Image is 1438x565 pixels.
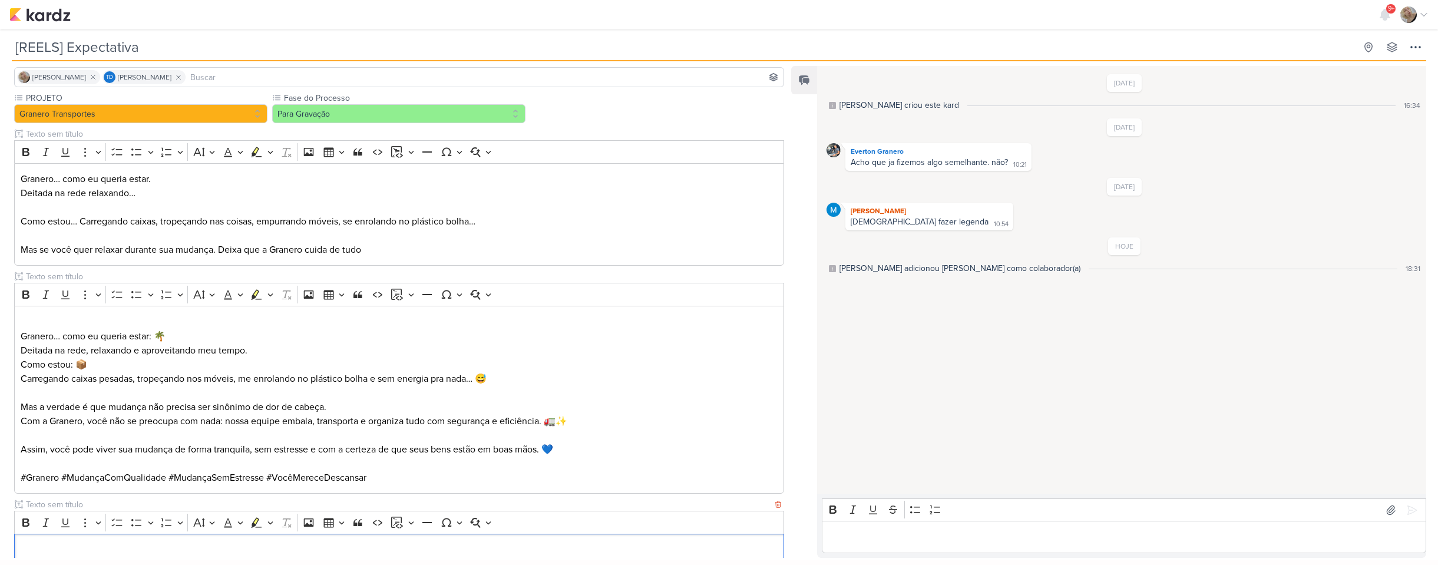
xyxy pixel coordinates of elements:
[118,72,171,82] span: [PERSON_NAME]
[822,498,1426,521] div: Editor toolbar
[1406,263,1420,274] div: 18:31
[827,203,841,217] img: MARIANA MIRANDA
[1013,160,1027,170] div: 10:21
[14,511,784,534] div: Editor toolbar
[32,72,86,82] span: [PERSON_NAME]
[827,143,841,157] img: Everton Granero
[851,157,1008,167] div: Acho que ja fizemos algo semelhante. não?
[994,220,1009,229] div: 10:54
[21,471,778,485] p: #Granero #MudançaComQualidade #MudançaSemEstresse #VocêMereceDescansar
[1400,6,1417,23] img: Sarah Violante
[9,8,71,22] img: kardz.app
[283,92,525,104] label: Fase do Processo
[14,163,784,266] div: Editor editing area: main
[1404,100,1420,111] div: 16:34
[272,104,525,123] button: Para Gravação
[21,358,778,386] p: Como estou: 📦 Carregando caixas pesadas, tropeçando nos móveis, me enrolando no plástico bolha e ...
[839,262,1080,275] div: MARIANA adicionou Sarah como colaborador(a)
[24,498,772,511] input: Texto sem título
[822,521,1426,553] div: Editor editing area: main
[14,104,267,123] button: Granero Transportes
[25,92,267,104] label: PROJETO
[829,265,836,272] div: Este log é visível à todos no kard
[24,128,784,140] input: Texto sem título
[21,172,778,257] p: Granero… como eu queria estar. Deitada na rede relaxando… Como estou… Carregando caixas, tropeçan...
[1388,4,1394,14] span: 9+
[848,205,1011,217] div: [PERSON_NAME]
[21,400,778,428] p: Mas a verdade é que mudança não precisa ser sinônimo de dor de cabeça. Com a Granero, você não se...
[14,283,784,306] div: Editor toolbar
[188,70,781,84] input: Buscar
[12,37,1356,58] input: Kard Sem Título
[21,442,778,457] p: Assim, você pode viver sua mudança de forma tranquila, sem estresse e com a certeza de que seus b...
[18,71,30,83] img: Sarah Violante
[106,75,113,81] p: Td
[851,217,989,227] div: [DEMOGRAPHIC_DATA] fazer legenda
[104,71,115,83] div: Thais de carvalho
[848,146,1029,157] div: Everton Granero
[21,315,778,358] p: ⁠⁠⁠⁠⁠⁠⁠ Granero… como eu queria estar: 🌴 Deitada na rede, relaxando e aproveitando meu tempo.
[14,140,784,163] div: Editor toolbar
[24,270,784,283] input: Texto sem título
[14,306,784,494] div: Editor editing area: main
[839,99,959,111] div: MARIANA criou este kard
[829,102,836,109] div: Este log é visível à todos no kard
